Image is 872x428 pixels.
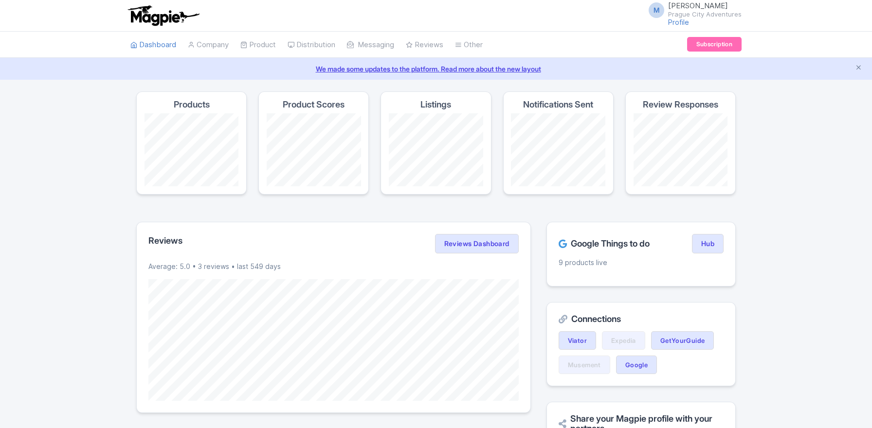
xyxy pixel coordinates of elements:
span: [PERSON_NAME] [668,1,728,10]
small: Prague City Adventures [668,11,742,18]
a: We made some updates to the platform. Read more about the new layout [6,64,866,74]
h4: Products [174,100,210,109]
h4: Product Scores [283,100,345,109]
a: Hub [692,234,724,253]
button: Close announcement [855,63,862,74]
a: Google [616,356,657,374]
a: Viator [559,331,596,350]
a: Subscription [687,37,742,52]
a: Product [240,32,276,58]
a: Profile [668,18,689,26]
a: M [PERSON_NAME] Prague City Adventures [643,2,742,18]
h2: Reviews [148,236,182,246]
a: Company [188,32,229,58]
a: Other [455,32,483,58]
a: Reviews [406,32,443,58]
h2: Google Things to do [559,239,650,249]
a: Dashboard [130,32,176,58]
p: 9 products live [559,257,724,267]
p: Average: 5.0 • 3 reviews • last 549 days [148,261,519,271]
h4: Listings [420,100,451,109]
a: GetYourGuide [651,331,714,350]
h4: Review Responses [643,100,718,109]
span: M [649,2,664,18]
h2: Connections [559,314,724,324]
a: Reviews Dashboard [435,234,519,253]
a: Expedia [602,331,645,350]
h4: Notifications Sent [523,100,593,109]
a: Musement [559,356,610,374]
img: logo-ab69f6fb50320c5b225c76a69d11143b.png [126,5,201,26]
a: Distribution [288,32,335,58]
a: Messaging [347,32,394,58]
